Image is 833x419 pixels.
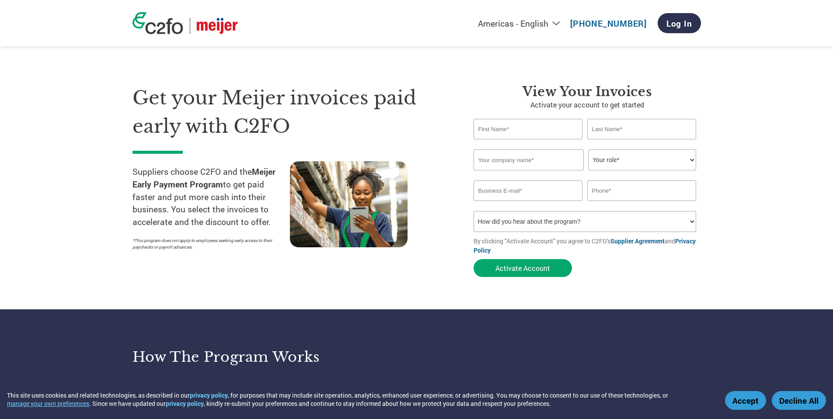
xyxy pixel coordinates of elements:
[132,166,290,229] p: Suppliers choose C2FO and the to get paid faster and put more cash into their business. You selec...
[290,161,408,247] img: supply chain worker
[474,149,584,170] input: Your company name*
[587,202,697,208] div: Inavlid Phone Number
[166,399,204,408] a: privacy policy
[190,391,228,399] a: privacy policy
[197,18,237,34] img: Meijer
[150,383,369,394] h4: Sign up for free
[474,100,701,110] p: Activate your account to get started
[474,237,696,254] a: Privacy Policy
[474,259,572,277] button: Activate Account
[132,166,275,190] strong: Meijer Early Payment Program
[725,391,766,410] button: Accept
[587,119,697,139] input: Last Name*
[474,236,701,255] p: By clicking "Activate Account" you agree to C2FO's and
[474,171,697,177] div: Invalid company name or company name is too long
[610,237,665,245] a: Supplier Agreement
[772,391,826,410] button: Decline All
[474,202,583,208] div: Inavlid Email Address
[474,140,583,146] div: Invalid first name or first name is too long
[7,399,89,408] button: manage your own preferences
[658,13,701,33] a: Log In
[474,84,701,100] h3: View Your Invoices
[132,12,183,34] img: c2fo logo
[474,180,583,201] input: Invalid Email format
[587,180,697,201] input: Phone*
[588,149,696,170] select: Title/Role
[587,140,697,146] div: Invalid last name or last name is too long
[570,18,647,29] a: [PHONE_NUMBER]
[132,348,406,366] h3: How the program works
[474,119,583,139] input: First Name*
[132,84,447,140] h1: Get your Meijer invoices paid early with C2FO
[7,391,712,408] div: This site uses cookies and related technologies, as described in our , for purposes that may incl...
[132,237,281,250] p: *This program does not apply to employees seeking early access to their paychecks or payroll adva...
